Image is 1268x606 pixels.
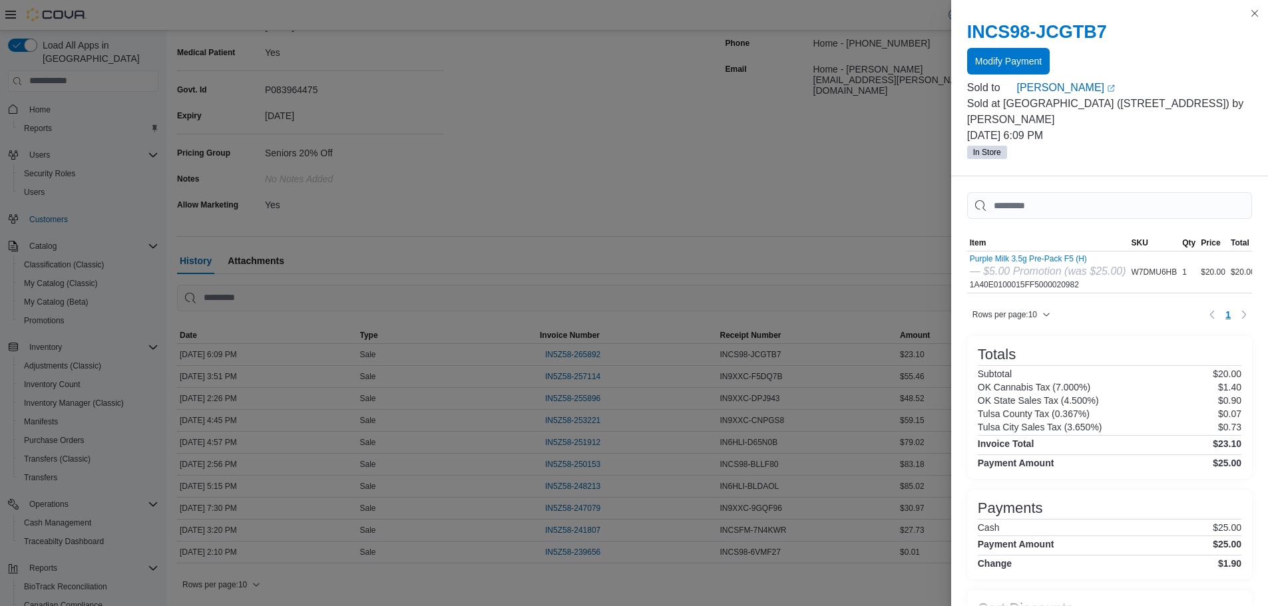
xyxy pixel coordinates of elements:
button: Total [1228,235,1258,251]
span: Item [970,237,986,248]
p: $0.73 [1218,422,1241,432]
span: SKU [1132,237,1148,248]
p: Sold at [GEOGRAPHIC_DATA] ([STREET_ADDRESS]) by [PERSON_NAME] [967,96,1252,128]
button: Next page [1236,307,1252,323]
div: 1A40E0100015FF5000020982 [970,254,1126,290]
div: — $5.00 Promotion (was $25.00) [970,263,1126,279]
button: Modify Payment [967,48,1050,75]
button: Purple Milk 3.5g Pre-Pack F5 (H) [970,254,1126,263]
h4: $25.00 [1213,539,1241,549]
h6: Cash [978,522,1000,533]
div: 1 [1179,264,1198,280]
button: Rows per page:10 [967,307,1056,323]
p: $25.00 [1213,522,1241,533]
h4: Change [978,558,1012,569]
div: Sold to [967,80,1014,96]
button: Close this dialog [1247,5,1263,21]
span: Rows per page : 10 [972,309,1037,320]
h4: $25.00 [1213,458,1241,468]
h6: Tulsa City Sales Tax (3.650%) [978,422,1102,432]
h6: OK Cannabis Tax (7.000%) [978,382,1090,392]
button: SKU [1129,235,1180,251]
span: In Store [973,146,1001,158]
h4: Invoice Total [978,438,1034,449]
span: W7DMU6HB [1132,267,1177,277]
h4: $1.90 [1218,558,1241,569]
button: Item [967,235,1129,251]
p: $1.40 [1218,382,1241,392]
input: This is a search bar. As you type, the results lower in the page will automatically filter. [967,192,1252,219]
button: Page 1 of 1 [1220,304,1236,325]
span: Total [1231,237,1249,248]
h6: Tulsa County Tax (0.367%) [978,408,1090,419]
nav: Pagination for table: MemoryTable from EuiInMemoryTable [1204,304,1252,325]
button: Price [1198,235,1228,251]
div: $20.00 [1198,264,1228,280]
ul: Pagination for table: MemoryTable from EuiInMemoryTable [1220,304,1236,325]
span: Modify Payment [975,55,1042,68]
h4: Payment Amount [978,539,1054,549]
h2: INCS98-JCGTB7 [967,21,1252,43]
span: Qty [1182,237,1195,248]
h6: OK State Sales Tax (4.500%) [978,395,1099,406]
span: Price [1201,237,1220,248]
button: Qty [1179,235,1198,251]
h4: Payment Amount [978,458,1054,468]
button: Previous page [1204,307,1220,323]
p: $20.00 [1213,369,1241,379]
span: 1 [1225,308,1231,321]
svg: External link [1107,84,1115,92]
p: $0.90 [1218,395,1241,406]
span: In Store [967,146,1007,159]
h4: $23.10 [1213,438,1241,449]
div: $20.00 [1228,264,1258,280]
h3: Payments [978,500,1043,516]
a: [PERSON_NAME]External link [1016,80,1252,96]
h3: Totals [978,347,1016,363]
h6: Subtotal [978,369,1012,379]
p: $0.07 [1218,408,1241,419]
p: [DATE] 6:09 PM [967,128,1252,144]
